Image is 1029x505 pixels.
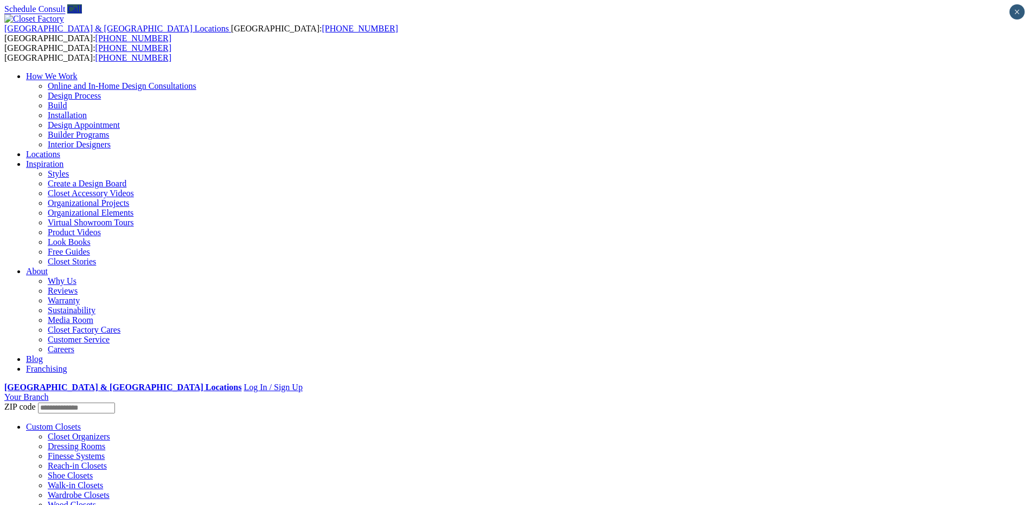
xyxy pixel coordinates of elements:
[4,4,65,14] a: Schedule Consult
[26,150,60,159] a: Locations
[4,24,398,43] span: [GEOGRAPHIC_DATA]: [GEOGRAPHIC_DATA]:
[48,198,129,208] a: Organizational Projects
[322,24,398,33] a: [PHONE_NUMBER]
[26,72,78,81] a: How We Work
[95,53,171,62] a: [PHONE_NUMBER]
[48,471,93,480] a: Shoe Closets
[26,267,48,276] a: About
[48,237,91,247] a: Look Books
[26,364,67,373] a: Franchising
[48,451,105,461] a: Finesse Systems
[48,296,80,305] a: Warranty
[95,34,171,43] a: [PHONE_NUMBER]
[48,247,90,256] a: Free Guides
[48,208,133,217] a: Organizational Elements
[48,218,134,227] a: Virtual Showroom Tours
[48,286,78,295] a: Reviews
[1009,4,1025,20] button: Close
[48,111,87,120] a: Installation
[48,461,107,470] a: Reach-in Closets
[48,257,96,266] a: Closet Stories
[48,101,67,110] a: Build
[4,392,48,402] a: Your Branch
[48,325,120,334] a: Closet Factory Cares
[48,91,101,100] a: Design Process
[26,354,43,364] a: Blog
[48,432,110,441] a: Closet Organizers
[38,403,115,413] input: Enter your Zip code
[48,276,76,286] a: Why Us
[4,43,171,62] span: [GEOGRAPHIC_DATA]: [GEOGRAPHIC_DATA]:
[95,43,171,53] a: [PHONE_NUMBER]
[48,335,110,344] a: Customer Service
[48,81,196,90] a: Online and In-Home Design Consultations
[4,24,231,33] a: [GEOGRAPHIC_DATA] & [GEOGRAPHIC_DATA] Locations
[48,228,101,237] a: Product Videos
[48,481,103,490] a: Walk-in Closets
[48,179,126,188] a: Create a Design Board
[4,14,64,24] img: Closet Factory
[26,159,63,169] a: Inspiration
[48,490,110,500] a: Wardrobe Closets
[244,383,302,392] a: Log In / Sign Up
[48,442,105,451] a: Dressing Rooms
[48,189,134,198] a: Closet Accessory Videos
[48,140,111,149] a: Interior Designers
[48,169,69,178] a: Styles
[4,24,229,33] span: [GEOGRAPHIC_DATA] & [GEOGRAPHIC_DATA] Locations
[67,4,82,14] a: Call
[4,383,241,392] a: [GEOGRAPHIC_DATA] & [GEOGRAPHIC_DATA] Locations
[48,120,120,130] a: Design Appointment
[4,402,36,411] span: ZIP code
[48,345,74,354] a: Careers
[26,422,81,431] a: Custom Closets
[48,130,109,139] a: Builder Programs
[48,306,95,315] a: Sustainability
[48,315,93,325] a: Media Room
